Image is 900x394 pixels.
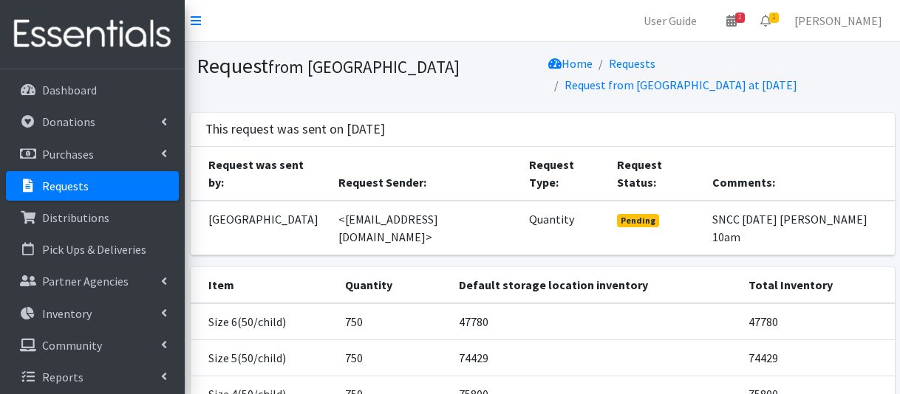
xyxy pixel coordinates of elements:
[450,339,740,376] td: 74429
[450,303,740,340] td: 47780
[632,6,709,35] a: User Guide
[42,306,92,321] p: Inventory
[42,210,109,225] p: Distributions
[268,56,460,77] small: from [GEOGRAPHIC_DATA]
[42,370,83,384] p: Reports
[6,107,179,136] a: Donations
[608,147,703,201] th: Request Status:
[450,267,740,303] th: Default storage location inventory
[715,6,749,35] a: 2
[42,83,97,97] p: Dashboard
[330,201,521,255] td: <[EMAIL_ADDRESS][DOMAIN_NAME]>
[42,147,94,162] p: Purchases
[42,114,95,129] p: Donations
[336,339,450,376] td: 750
[740,267,895,303] th: Total Inventory
[520,147,608,201] th: Request Type:
[6,299,179,328] a: Inventory
[740,303,895,340] td: 47780
[6,75,179,105] a: Dashboard
[6,362,179,392] a: Reports
[191,201,330,255] td: [GEOGRAPHIC_DATA]
[735,13,745,23] span: 2
[6,203,179,232] a: Distributions
[197,53,537,79] h1: Request
[6,139,179,169] a: Purchases
[191,303,336,340] td: Size 6(50/child)
[42,179,89,193] p: Requests
[749,6,783,35] a: 1
[548,56,593,71] a: Home
[740,339,895,376] td: 74429
[42,242,146,257] p: Pick Ups & Deliveries
[769,13,779,23] span: 1
[330,147,521,201] th: Request Sender:
[565,77,797,92] a: Request from [GEOGRAPHIC_DATA] at [DATE]
[6,171,179,201] a: Requests
[617,214,659,227] span: Pending
[609,56,655,71] a: Requests
[6,266,179,296] a: Partner Agencies
[703,147,895,201] th: Comments:
[6,331,179,360] a: Community
[520,201,608,255] td: Quantity
[191,147,330,201] th: Request was sent by:
[205,122,385,137] h3: This request was sent on [DATE]
[191,267,336,303] th: Item
[42,338,102,353] p: Community
[6,235,179,264] a: Pick Ups & Deliveries
[336,267,450,303] th: Quantity
[783,6,894,35] a: [PERSON_NAME]
[336,303,450,340] td: 750
[191,339,336,376] td: Size 5(50/child)
[703,201,895,255] td: SNCC [DATE] [PERSON_NAME] 10am
[6,10,179,59] img: HumanEssentials
[42,274,129,288] p: Partner Agencies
